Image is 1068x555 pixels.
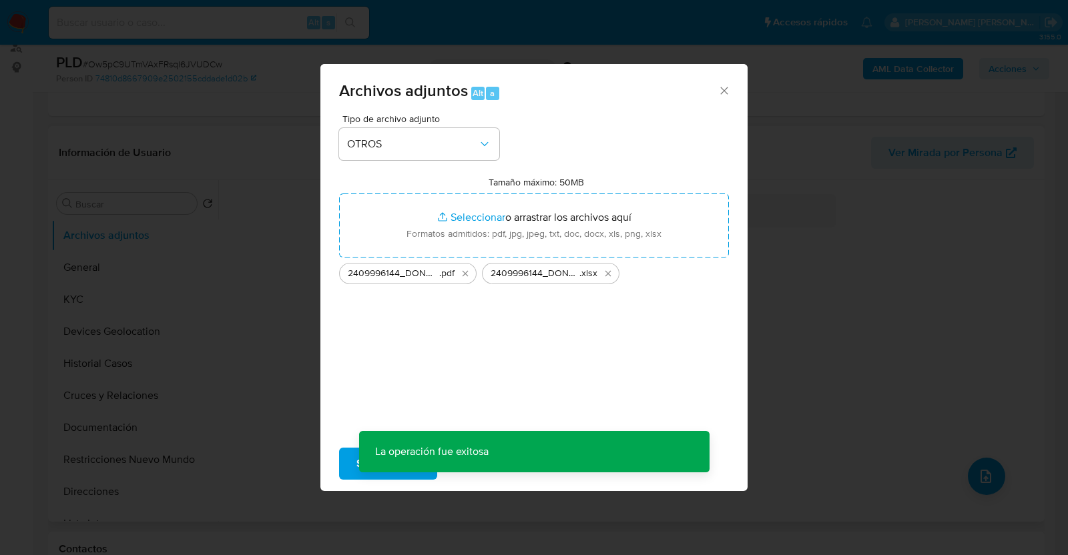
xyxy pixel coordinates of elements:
[579,267,597,280] span: .xlsx
[473,87,483,99] span: Alt
[600,265,616,282] button: Eliminar 2409996144_DONOVAN GUTIERREZ_JUL2025.xlsx
[439,267,455,280] span: .pdf
[490,87,495,99] span: a
[491,267,579,280] span: 2409996144_DONOVAN GUTIERREZ_JUL2025
[359,431,505,472] p: La operación fue exitosa
[347,137,478,151] span: OTROS
[339,448,437,480] button: Subir archivo
[339,79,468,102] span: Archivos adjuntos
[348,267,439,280] span: 2409996144_DONOVAN GUTIERREZ_JUL2025
[718,84,730,96] button: Cerrar
[339,257,729,284] ul: Archivos seleccionados
[460,449,503,478] span: Cancelar
[342,114,503,123] span: Tipo de archivo adjunto
[457,265,473,282] button: Eliminar 2409996144_DONOVAN GUTIERREZ_JUL2025.pdf
[489,176,584,188] label: Tamaño máximo: 50MB
[339,128,499,160] button: OTROS
[356,449,420,478] span: Subir archivo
